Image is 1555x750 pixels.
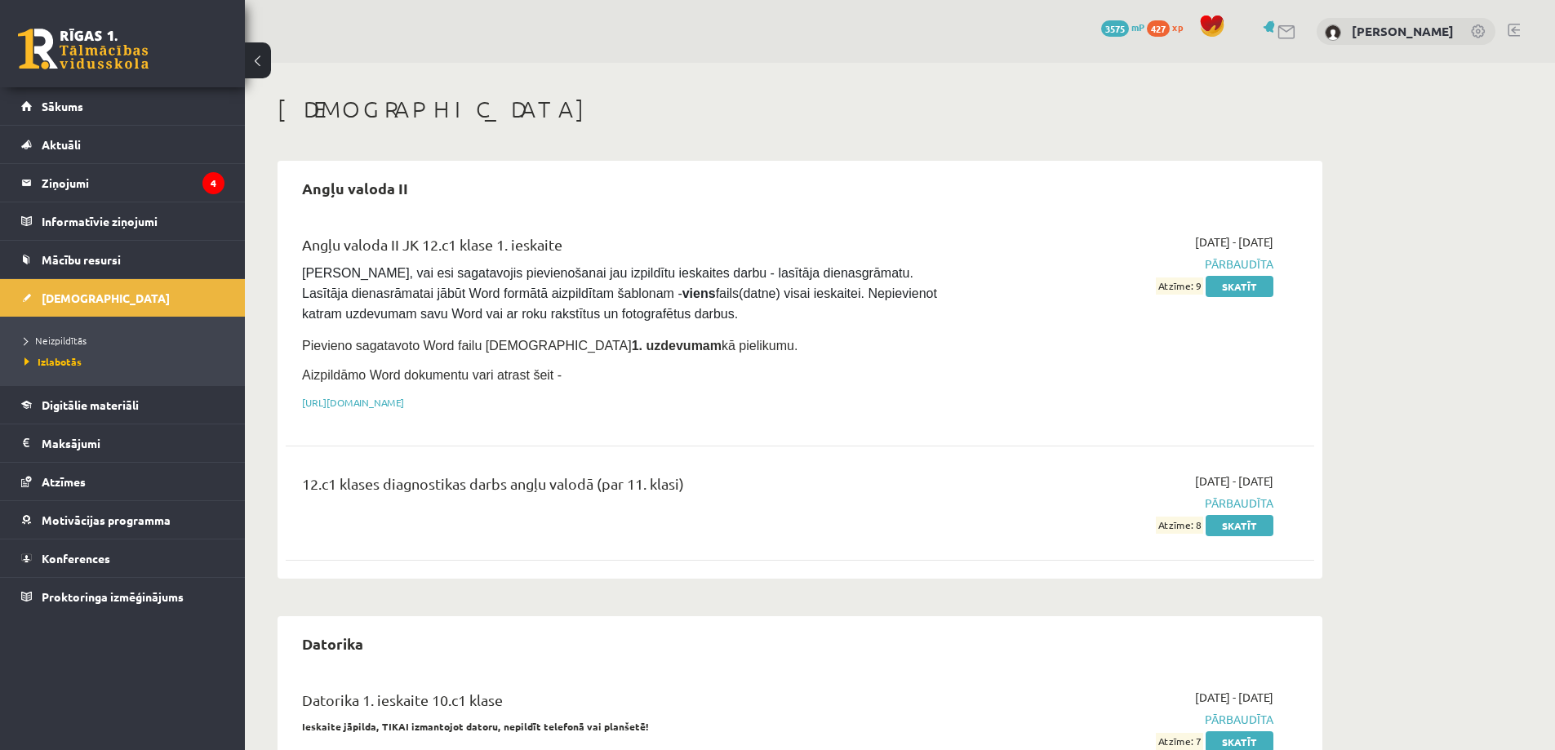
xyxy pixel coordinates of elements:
span: mP [1131,20,1144,33]
span: Atzīme: 9 [1156,277,1203,295]
a: [DEMOGRAPHIC_DATA] [21,279,224,317]
a: Neizpildītās [24,333,229,348]
span: Atzīme: 7 [1156,733,1203,750]
h1: [DEMOGRAPHIC_DATA] [278,95,1322,123]
span: Aizpildāmo Word dokumentu vari atrast šeit - [302,368,562,382]
a: Digitālie materiāli [21,386,224,424]
span: Aktuāli [42,137,81,152]
strong: viens [682,286,716,300]
a: Atzīmes [21,463,224,500]
strong: Ieskaite jāpilda, TIKAI izmantojot datoru, nepildīt telefonā vai planšetē! [302,720,649,733]
legend: Informatīvie ziņojumi [42,202,224,240]
span: 427 [1147,20,1170,37]
a: Maksājumi [21,424,224,462]
a: Mācību resursi [21,241,224,278]
span: Pārbaudīta [966,711,1273,728]
span: Motivācijas programma [42,513,171,527]
i: 4 [202,172,224,194]
span: Atzīme: 8 [1156,517,1203,534]
a: Aktuāli [21,126,224,163]
span: Neizpildītās [24,334,87,347]
a: Skatīt [1206,515,1273,536]
span: [PERSON_NAME], vai esi sagatavojis pievienošanai jau izpildītu ieskaites darbu - lasītāja dienasg... [302,266,940,321]
span: [DATE] - [DATE] [1195,233,1273,251]
a: [URL][DOMAIN_NAME] [302,396,404,409]
span: [DATE] - [DATE] [1195,689,1273,706]
span: xp [1172,20,1183,33]
div: Angļu valoda II JK 12.c1 klase 1. ieskaite [302,233,941,264]
span: [DATE] - [DATE] [1195,473,1273,490]
a: Rīgas 1. Tālmācības vidusskola [18,29,149,69]
span: Digitālie materiāli [42,397,139,412]
span: Pievieno sagatavoto Word failu [DEMOGRAPHIC_DATA] kā pielikumu. [302,339,797,353]
span: Konferences [42,551,110,566]
legend: Maksājumi [42,424,224,462]
img: Kristaps Dāvis Gailītis [1325,24,1341,41]
span: Pārbaudīta [966,255,1273,273]
span: Pārbaudīta [966,495,1273,512]
h2: Angļu valoda II [286,169,424,207]
a: Konferences [21,539,224,577]
a: Izlabotās [24,354,229,369]
a: 3575 mP [1101,20,1144,33]
span: Proktoringa izmēģinājums [42,589,184,604]
a: Ziņojumi4 [21,164,224,202]
strong: 1. uzdevumam [632,339,722,353]
h2: Datorika [286,624,380,663]
span: Sākums [42,99,83,113]
a: Skatīt [1206,276,1273,297]
span: 3575 [1101,20,1129,37]
div: Datorika 1. ieskaite 10.c1 klase [302,689,941,719]
a: Sākums [21,87,224,125]
a: 427 xp [1147,20,1191,33]
a: [PERSON_NAME] [1352,23,1454,39]
a: Proktoringa izmēģinājums [21,578,224,615]
a: Motivācijas programma [21,501,224,539]
div: 12.c1 klases diagnostikas darbs angļu valodā (par 11. klasi) [302,473,941,503]
span: Izlabotās [24,355,82,368]
span: Atzīmes [42,474,86,489]
legend: Ziņojumi [42,164,224,202]
span: Mācību resursi [42,252,121,267]
span: [DEMOGRAPHIC_DATA] [42,291,170,305]
a: Informatīvie ziņojumi [21,202,224,240]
